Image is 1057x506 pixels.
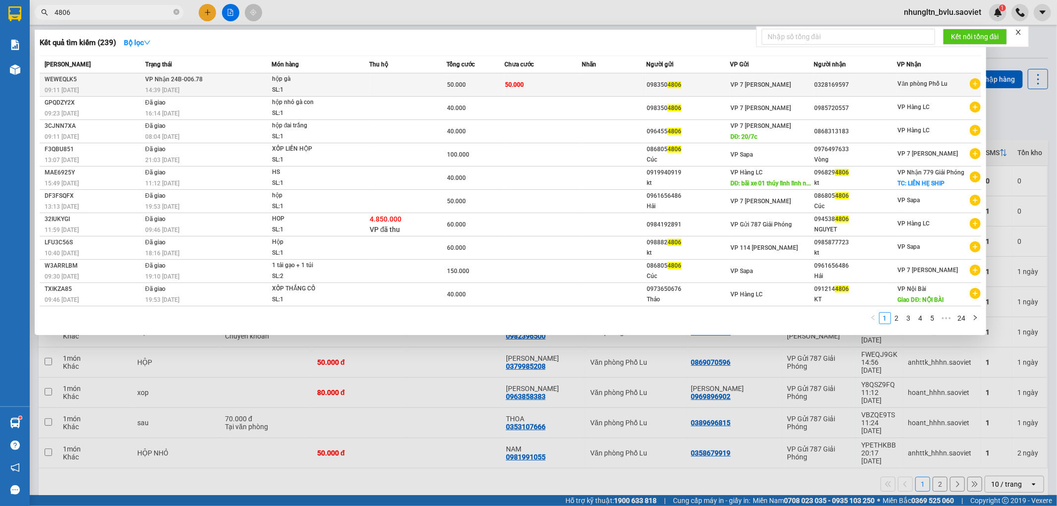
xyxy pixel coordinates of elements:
div: Cúc [647,155,729,165]
span: 4806 [835,192,849,199]
span: Đã giao [145,216,166,223]
span: plus-circle [970,78,981,89]
div: SL: 1 [272,225,346,235]
span: 09:23 [DATE] [45,110,79,117]
div: hộp đai trắng [272,120,346,131]
img: logo.jpg [5,8,55,57]
img: solution-icon [10,40,20,50]
span: 50.000 [447,81,466,88]
span: plus-circle [970,171,981,182]
span: Món hàng [272,61,299,68]
div: Hộp [272,237,346,248]
div: SL: 1 [272,248,346,259]
input: Nhập số tổng đài [762,29,935,45]
span: VP 7 [PERSON_NAME] [898,267,958,274]
div: 098350 [647,80,729,90]
span: left [870,315,876,321]
span: 4806 [835,216,849,223]
span: message [10,485,20,495]
span: 09:11 [DATE] [45,87,79,94]
div: MAE6925Y [45,168,142,178]
div: 3CJNN7XA [45,121,142,131]
div: DF3FSQFX [45,191,142,201]
span: VP Nhận 779 Giải Phóng [898,169,965,176]
a: 3 [903,313,914,324]
strong: Bộ lọc [124,39,151,47]
span: Đã giao [145,192,166,199]
span: plus-circle [970,148,981,159]
span: VP Sapa [730,151,753,158]
span: Thu hộ [369,61,388,68]
div: 32IUKYGI [45,214,142,225]
span: 19:53 [DATE] [145,296,179,303]
span: Văn phòng Phố Lu [898,80,948,87]
span: VP Nhận [897,61,922,68]
img: logo-vxr [8,6,21,21]
span: Đã giao [145,146,166,153]
div: Vòng [814,155,897,165]
span: close-circle [173,9,179,15]
li: 2 [891,312,903,324]
span: plus-circle [970,102,981,112]
div: 1 tải gạo + 1 túi [272,260,346,271]
div: SL: 1 [272,131,346,142]
span: VP Gửi [730,61,749,68]
span: VP Hàng LC [730,169,763,176]
div: 096829 [814,168,897,178]
span: DĐ: 20/7c [730,133,758,140]
span: plus-circle [970,125,981,136]
div: hộp [272,190,346,201]
div: 0973650676 [647,284,729,294]
div: 086805 [647,144,729,155]
span: VP Nhận 24B-006.78 [145,76,203,83]
button: right [969,312,981,324]
span: 4806 [668,105,681,112]
a: 24 [955,313,969,324]
span: 60.000 [447,221,466,228]
span: plus-circle [970,265,981,276]
div: Hải [647,201,729,212]
li: 5 [927,312,939,324]
div: SL: 1 [272,201,346,212]
li: 24 [954,312,969,324]
a: 1 [880,313,890,324]
span: 100.000 [447,151,469,158]
span: Chưa cước [504,61,534,68]
div: Hải [814,271,897,281]
div: 096455 [647,126,729,137]
div: F3QBU851 [45,144,142,155]
sup: 1 [19,416,22,419]
span: question-circle [10,441,20,450]
span: 09:30 [DATE] [45,273,79,280]
h2: VP Nhận: VP Nhận 779 Giải Phóng [52,57,239,151]
div: SL: 1 [272,294,346,305]
button: Bộ lọcdown [116,35,159,51]
div: KT [814,294,897,305]
span: 4806 [668,128,681,135]
span: 11:12 [DATE] [145,180,179,187]
span: plus-circle [970,288,981,299]
span: down [144,39,151,46]
span: Giao DĐ: NỘI BÀI [898,296,944,303]
h2: DPV7GNHF [5,57,80,74]
span: 09:11 [DATE] [45,133,79,140]
h3: Kết quả tìm kiếm ( 239 ) [40,38,116,48]
div: 0961656486 [647,191,729,201]
span: VP Hàng LC [730,291,763,298]
div: W3ARRLBM [45,261,142,271]
span: [PERSON_NAME] [45,61,91,68]
span: VP 114 [PERSON_NAME] [730,244,798,251]
span: plus-circle [970,218,981,229]
div: kt [814,248,897,258]
div: 098350 [647,103,729,113]
span: Người nhận [814,61,846,68]
span: 50.000 [447,198,466,205]
span: 150.000 [447,268,469,275]
span: TC: LIÊN HẸ SHIP [898,180,945,187]
span: 60.000 [447,244,466,251]
div: 0919940919 [647,168,729,178]
div: 0984192891 [647,220,729,230]
span: 40.000 [447,128,466,135]
div: hộp gà [272,74,346,85]
span: 4806 [835,285,849,292]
